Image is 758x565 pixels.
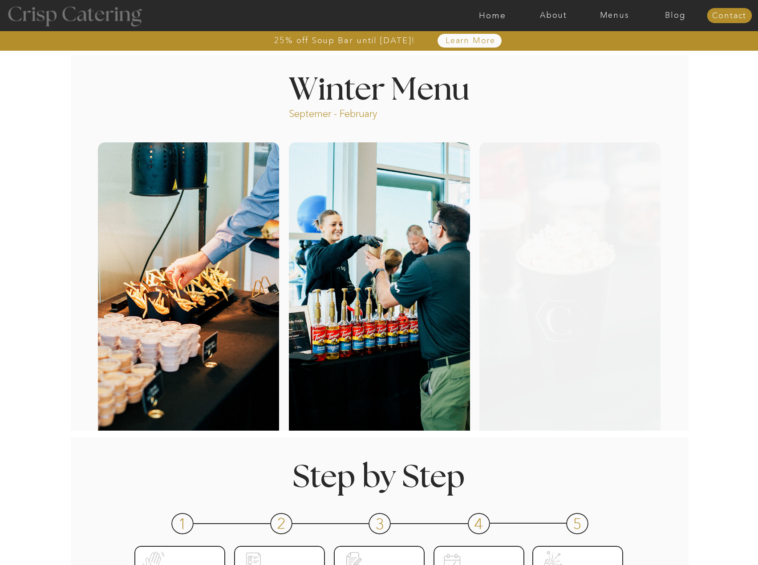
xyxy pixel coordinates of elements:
h3: 4 [474,516,484,529]
h3: 5 [573,516,583,529]
h3: 1 [178,516,188,529]
h1: Winter Menu [255,75,503,101]
a: About [523,11,584,20]
h3: 2 [277,516,287,528]
a: Learn More [425,36,516,45]
p: Septemer - February [289,107,411,117]
h3: 3 [375,516,385,529]
a: Menus [584,11,645,20]
a: 25% off Soup Bar until [DATE]! [242,36,447,45]
h1: Step by Step [255,462,503,488]
a: Home [462,11,523,20]
a: Contact [707,12,752,20]
a: Blog [645,11,706,20]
